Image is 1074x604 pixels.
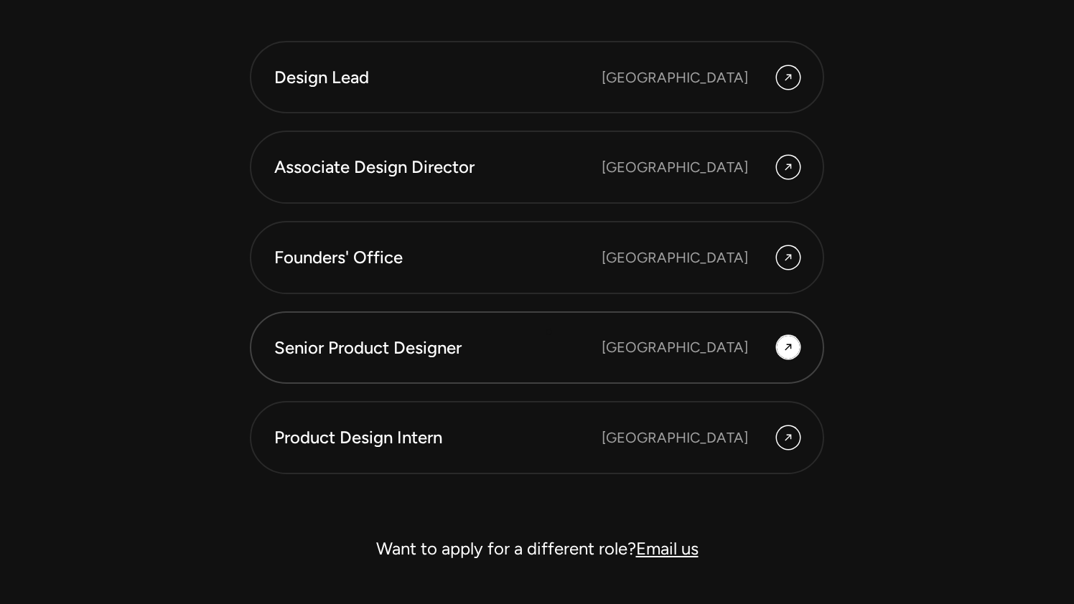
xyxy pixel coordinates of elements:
div: Want to apply for a different role? [250,532,824,566]
div: [GEOGRAPHIC_DATA] [602,427,748,448]
a: Associate Design Director [GEOGRAPHIC_DATA] [250,131,824,204]
a: Email us [636,538,699,559]
div: Senior Product Designer [274,336,602,360]
div: Associate Design Director [274,155,602,179]
div: Design Lead [274,65,602,90]
div: Product Design Intern [274,425,602,450]
div: [GEOGRAPHIC_DATA] [602,336,748,358]
div: Founders' Office [274,245,602,270]
a: Founders' Office [GEOGRAPHIC_DATA] [250,221,824,294]
div: [GEOGRAPHIC_DATA] [602,67,748,88]
div: [GEOGRAPHIC_DATA] [602,156,748,178]
a: Product Design Intern [GEOGRAPHIC_DATA] [250,401,824,474]
div: [GEOGRAPHIC_DATA] [602,247,748,268]
a: Senior Product Designer [GEOGRAPHIC_DATA] [250,311,824,384]
a: Design Lead [GEOGRAPHIC_DATA] [250,41,824,114]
